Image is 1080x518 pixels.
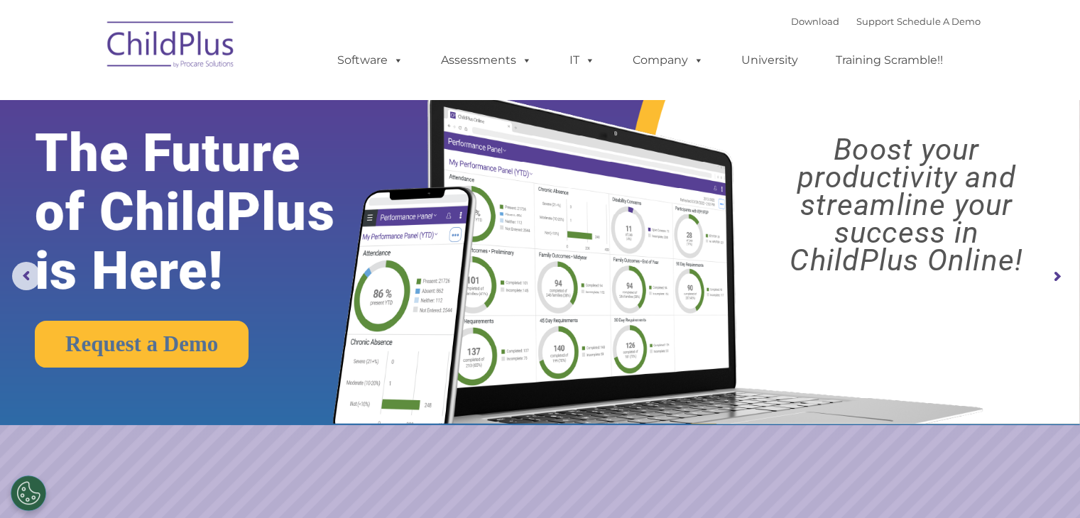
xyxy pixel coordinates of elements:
a: Assessments [427,46,546,75]
font: | [791,16,981,27]
a: IT [555,46,609,75]
a: Training Scramble!! [822,46,957,75]
button: Cookies Settings [11,475,46,511]
a: Support [856,16,894,27]
a: University [727,46,812,75]
a: Schedule A Demo [897,16,981,27]
a: Download [791,16,839,27]
a: Company [618,46,718,75]
rs-layer: The Future of ChildPlus is Here! [35,123,380,300]
span: Last name [197,94,241,104]
rs-layer: Boost your productivity and streamline your success in ChildPlus Online! [746,136,1067,274]
span: Phone number [197,152,258,162]
img: ChildPlus by Procare Solutions [100,11,242,82]
a: Software [323,46,418,75]
a: Request a Demo [35,321,249,368]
